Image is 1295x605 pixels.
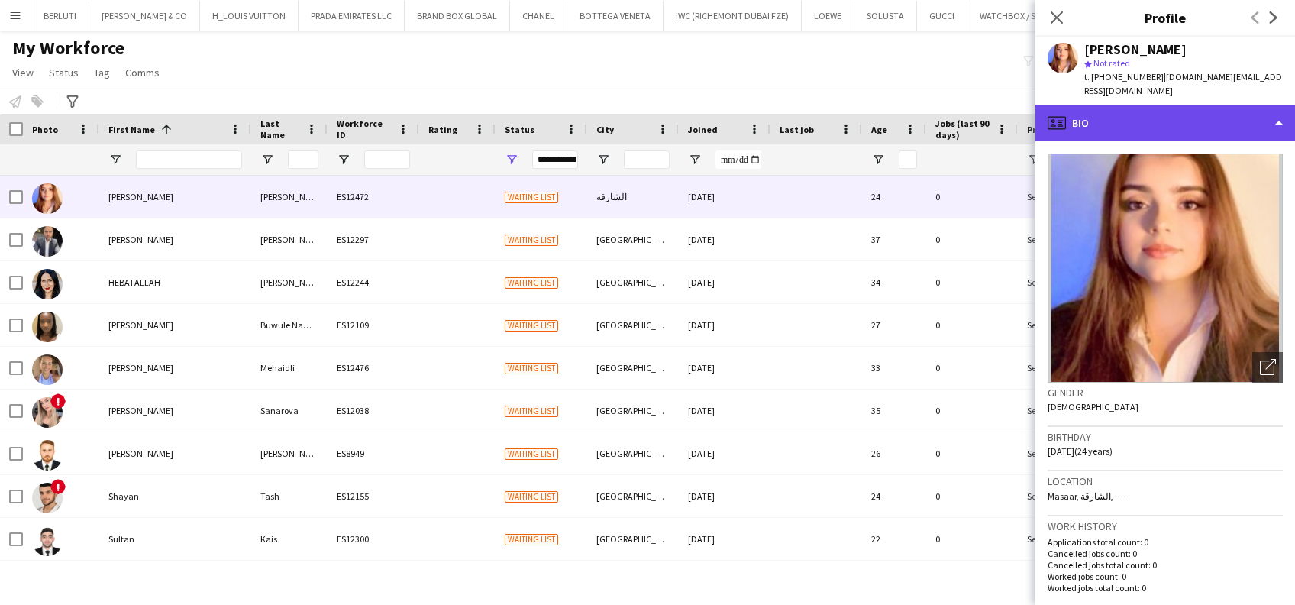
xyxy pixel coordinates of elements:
[505,277,558,289] span: Waiting list
[587,518,679,560] div: [GEOGRAPHIC_DATA]
[1018,390,1116,432] div: Self-employed Crew
[862,261,926,303] div: 34
[715,150,761,169] input: Joined Filter Input
[251,261,328,303] div: [PERSON_NAME]
[862,347,926,389] div: 33
[1048,430,1283,444] h3: Birthday
[587,432,679,474] div: [GEOGRAPHIC_DATA]
[1084,71,1164,82] span: t. [PHONE_NUMBER]
[337,153,350,167] button: Open Filter Menu
[679,518,770,560] div: [DATE]
[251,390,328,432] div: Sanarova
[679,176,770,218] div: [DATE]
[99,218,251,260] div: [PERSON_NAME]
[337,118,392,141] span: Workforce ID
[63,92,82,111] app-action-btn: Advanced filters
[299,1,405,31] button: PRADA EMIRATES LLC
[1048,154,1283,383] img: Crew avatar or photo
[1093,57,1130,69] span: Not rated
[99,475,251,517] div: Shayan
[99,304,251,346] div: [PERSON_NAME]
[428,124,457,135] span: Rating
[926,432,1018,474] div: 0
[679,347,770,389] div: [DATE]
[505,320,558,332] span: Waiting list
[926,518,1018,560] div: 0
[926,390,1018,432] div: 0
[364,150,410,169] input: Workforce ID Filter Input
[862,432,926,474] div: 26
[587,218,679,260] div: [GEOGRAPHIC_DATA]
[1048,445,1113,457] span: [DATE] (24 years)
[505,448,558,460] span: Waiting list
[12,37,124,60] span: My Workforce
[108,124,155,135] span: First Name
[862,390,926,432] div: 35
[587,475,679,517] div: [GEOGRAPHIC_DATA]
[1048,536,1283,548] p: Applications total count: 0
[505,363,558,374] span: Waiting list
[99,176,251,218] div: [PERSON_NAME]
[288,150,318,169] input: Last Name Filter Input
[12,66,34,79] span: View
[926,304,1018,346] div: 0
[328,518,419,560] div: ES12300
[260,153,274,167] button: Open Filter Menu
[967,1,1077,31] button: WATCHBOX / SADDIQI
[1018,176,1116,218] div: Self-employed Crew
[935,118,990,141] span: Jobs (last 90 days)
[1048,490,1130,502] span: Masaar, الشارقة, -----
[99,261,251,303] div: HEBATALLAH
[6,63,40,82] a: View
[688,153,702,167] button: Open Filter Menu
[89,1,200,31] button: [PERSON_NAME] & CO
[624,150,670,169] input: City Filter Input
[587,390,679,432] div: [GEOGRAPHIC_DATA]
[780,124,814,135] span: Last job
[679,390,770,432] div: [DATE]
[505,534,558,545] span: Waiting list
[679,261,770,303] div: [DATE]
[1048,474,1283,488] h3: Location
[926,218,1018,260] div: 0
[505,235,558,246] span: Waiting list
[32,440,63,471] img: Salman Fazal Nawab
[1084,43,1187,57] div: [PERSON_NAME]
[862,218,926,260] div: 37
[251,347,328,389] div: Mehaidli
[1027,153,1041,167] button: Open Filter Menu
[99,518,251,560] div: Sultan
[688,124,718,135] span: Joined
[679,304,770,346] div: [DATE]
[802,1,854,31] button: LOEWE
[1018,304,1116,346] div: Self-employed Crew
[862,518,926,560] div: 22
[679,432,770,474] div: [DATE]
[1048,548,1283,559] p: Cancelled jobs count: 0
[505,491,558,503] span: Waiting list
[328,432,419,474] div: ES8949
[32,526,63,556] img: Sultan Kais
[43,63,85,82] a: Status
[1018,218,1116,260] div: Self-employed Crew
[854,1,917,31] button: SOLUSTA
[108,153,122,167] button: Open Filter Menu
[1035,8,1295,27] h3: Profile
[251,518,328,560] div: Kais
[49,66,79,79] span: Status
[505,124,534,135] span: Status
[679,218,770,260] div: [DATE]
[1018,347,1116,389] div: Self-employed Crew
[1018,518,1116,560] div: Self-employed Crew
[50,479,66,494] span: !
[926,261,1018,303] div: 0
[32,397,63,428] img: Polina Sanarova
[260,118,300,141] span: Last Name
[505,153,518,167] button: Open Filter Menu
[1018,261,1116,303] div: Self-employed Crew
[505,192,558,203] span: Waiting list
[251,176,328,218] div: [PERSON_NAME]
[1048,519,1283,533] h3: Work history
[1018,475,1116,517] div: Self-employed Crew
[328,218,419,260] div: ES12297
